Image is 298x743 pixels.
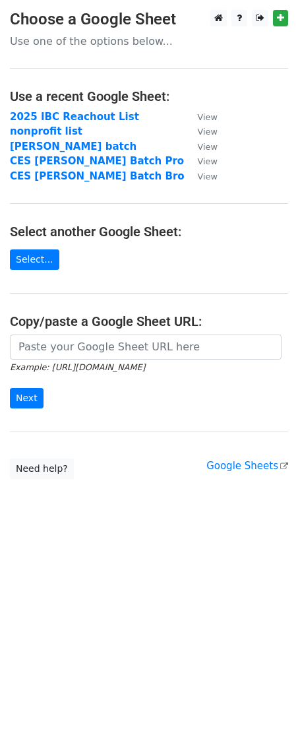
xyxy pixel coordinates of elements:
[10,34,288,48] p: Use one of the options below...
[10,125,82,137] a: nonprofit list
[185,155,218,167] a: View
[10,362,145,372] small: Example: [URL][DOMAIN_NAME]
[198,156,218,166] small: View
[10,224,288,240] h4: Select another Google Sheet:
[10,459,74,479] a: Need help?
[10,88,288,104] h4: Use a recent Google Sheet:
[10,249,59,270] a: Select...
[206,460,288,472] a: Google Sheets
[10,10,288,29] h3: Choose a Google Sheet
[185,125,218,137] a: View
[185,141,218,152] a: View
[10,388,44,408] input: Next
[10,111,139,123] a: 2025 IBC Reachout List
[185,170,218,182] a: View
[198,127,218,137] small: View
[198,112,218,122] small: View
[185,111,218,123] a: View
[198,142,218,152] small: View
[10,335,282,360] input: Paste your Google Sheet URL here
[10,313,288,329] h4: Copy/paste a Google Sheet URL:
[10,170,185,182] a: CES [PERSON_NAME] Batch Bro
[10,155,184,167] a: CES [PERSON_NAME] Batch Pro
[198,172,218,181] small: View
[10,141,136,152] a: [PERSON_NAME] batch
